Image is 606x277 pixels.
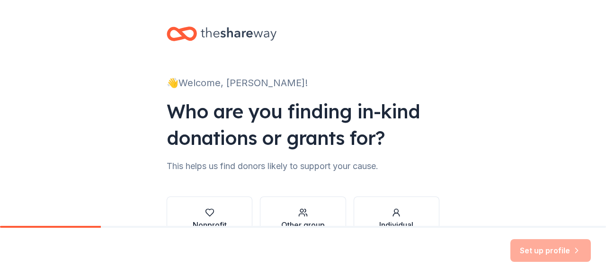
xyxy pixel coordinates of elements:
[167,75,439,90] div: 👋 Welcome, [PERSON_NAME]!
[167,98,439,151] div: Who are you finding in-kind donations or grants for?
[354,197,439,242] button: Individual
[379,219,413,231] div: Individual
[260,197,346,242] button: Other group
[193,219,227,231] div: Nonprofit
[281,219,325,231] div: Other group
[167,197,252,242] button: Nonprofit
[167,159,439,174] div: This helps us find donors likely to support your cause.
